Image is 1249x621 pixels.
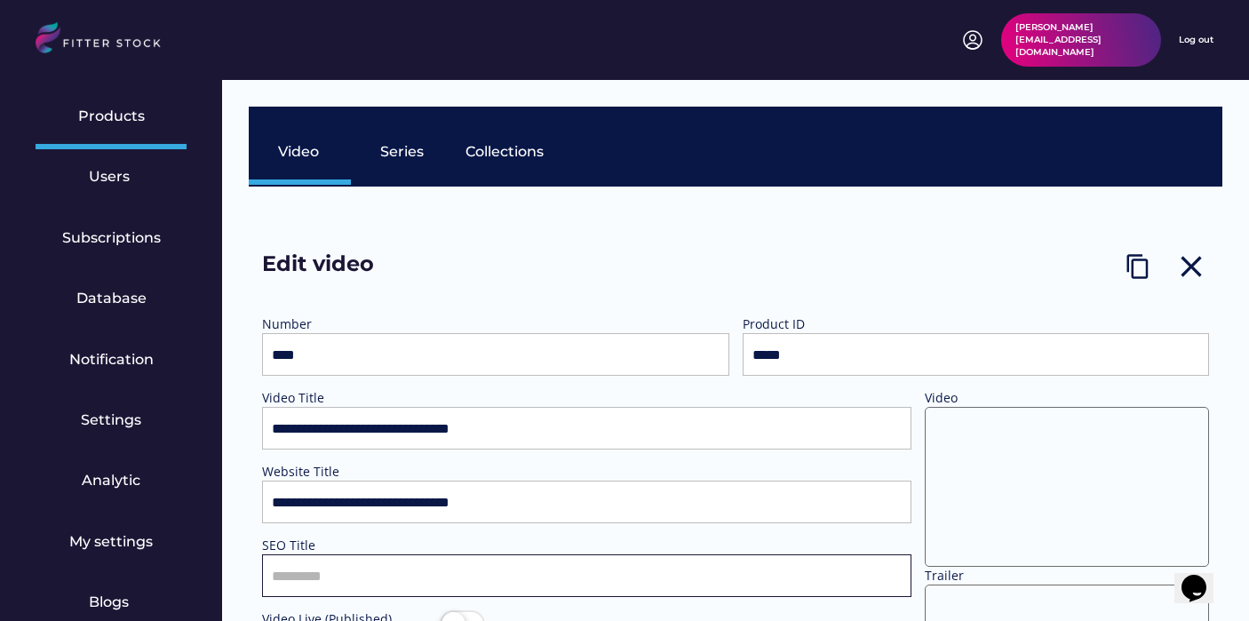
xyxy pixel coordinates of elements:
[1173,249,1209,284] button: close
[78,107,145,126] div: Products
[81,410,141,430] div: Settings
[262,463,440,481] div: Website Title
[262,537,440,554] div: SEO Title
[69,532,153,552] div: My settings
[743,315,920,333] div: Product ID
[62,228,161,248] div: Subscriptions
[278,142,322,162] div: Video
[465,142,544,162] div: Collections
[69,350,154,370] div: Notification
[76,289,147,308] div: Database
[82,471,140,490] div: Analytic
[1015,21,1147,59] div: [PERSON_NAME][EMAIL_ADDRESS][DOMAIN_NAME]
[925,567,1102,585] div: Trailer
[262,249,440,289] div: Edit video
[1174,550,1231,603] iframe: chat widget
[380,142,425,162] div: Series
[36,22,176,59] img: LOGO.svg
[1179,34,1213,46] div: Log out
[89,167,133,187] div: Users
[262,315,440,333] div: Number
[925,389,1102,407] div: Video
[89,593,133,612] div: Blogs
[262,389,440,407] div: Video Title
[962,29,983,51] img: profile-circle.svg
